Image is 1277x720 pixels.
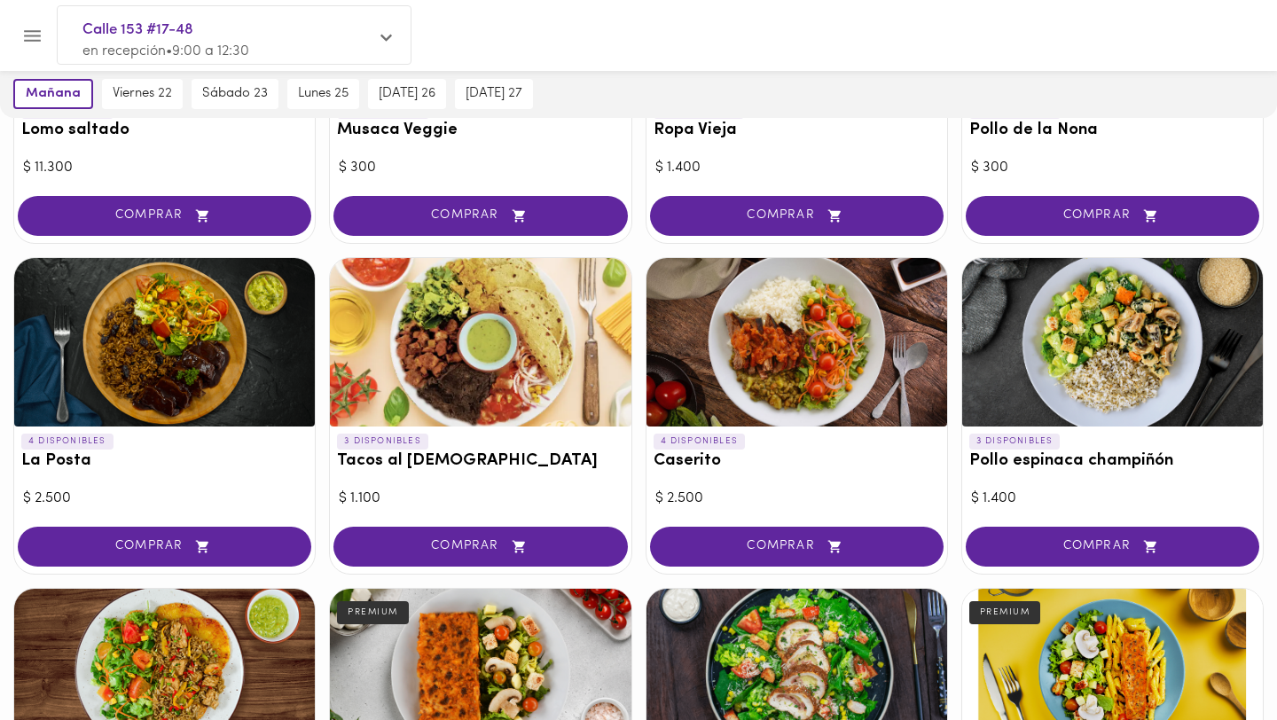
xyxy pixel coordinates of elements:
span: viernes 22 [113,86,172,102]
button: COMPRAR [18,527,311,567]
button: lunes 25 [287,79,359,109]
button: sábado 23 [192,79,278,109]
span: [DATE] 27 [466,86,522,102]
button: [DATE] 27 [455,79,533,109]
div: $ 300 [339,158,622,178]
span: COMPRAR [672,539,921,554]
div: Tacos al Pastor [330,258,631,427]
p: 3 DISPONIBLES [337,434,428,450]
div: $ 1.400 [655,158,938,178]
span: COMPRAR [988,539,1237,554]
p: 4 DISPONIBLES [654,434,746,450]
h3: Pollo espinaca champiñón [969,452,1256,471]
h3: Musaca Veggie [337,121,623,140]
h3: Ropa Vieja [654,121,940,140]
span: COMPRAR [40,539,289,554]
div: Pollo espinaca champiñón [962,258,1263,427]
button: COMPRAR [966,527,1259,567]
button: COMPRAR [18,196,311,236]
h3: Pollo de la Nona [969,121,1256,140]
div: Caserito [646,258,947,427]
h3: Lomo saltado [21,121,308,140]
button: [DATE] 26 [368,79,446,109]
span: en recepción • 9:00 a 12:30 [82,44,249,59]
div: $ 1.100 [339,489,622,509]
div: La Posta [14,258,315,427]
iframe: Messagebird Livechat Widget [1174,617,1259,702]
h3: La Posta [21,452,308,471]
span: lunes 25 [298,86,349,102]
div: $ 11.300 [23,158,306,178]
div: $ 2.500 [23,489,306,509]
span: COMPRAR [40,208,289,223]
button: COMPRAR [966,196,1259,236]
button: viernes 22 [102,79,183,109]
span: [DATE] 26 [379,86,435,102]
div: PREMIUM [337,601,409,624]
h3: Caserito [654,452,940,471]
span: COMPRAR [672,208,921,223]
button: Menu [11,14,54,58]
button: COMPRAR [333,196,627,236]
p: 3 DISPONIBLES [969,434,1061,450]
div: $ 300 [971,158,1254,178]
span: mañana [26,86,81,102]
div: $ 2.500 [655,489,938,509]
button: COMPRAR [650,196,944,236]
div: PREMIUM [969,601,1041,624]
span: COMPRAR [988,208,1237,223]
span: sábado 23 [202,86,268,102]
div: $ 1.400 [971,489,1254,509]
span: COMPRAR [356,539,605,554]
p: 4 DISPONIBLES [21,434,114,450]
button: COMPRAR [650,527,944,567]
span: Calle 153 #17-48 [82,19,368,42]
button: mañana [13,79,93,109]
h3: Tacos al [DEMOGRAPHIC_DATA] [337,452,623,471]
button: COMPRAR [333,527,627,567]
span: COMPRAR [356,208,605,223]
